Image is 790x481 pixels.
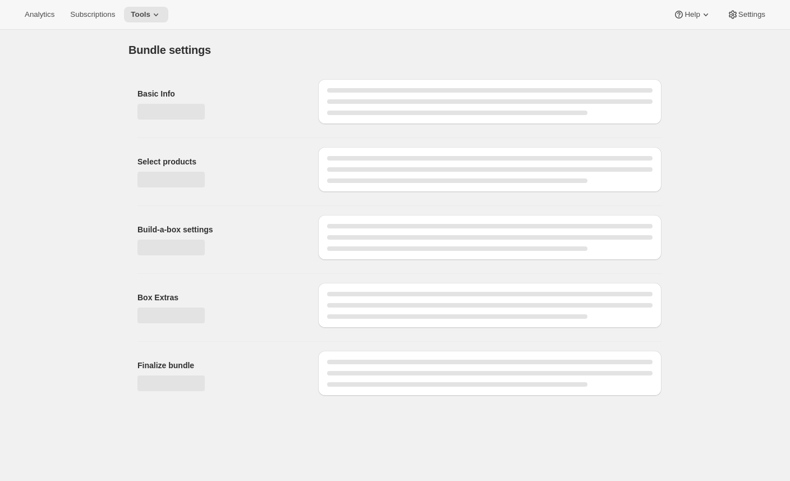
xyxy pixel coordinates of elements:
span: Subscriptions [70,10,115,19]
span: Help [685,10,700,19]
div: Page loading [115,30,675,405]
button: Subscriptions [63,7,122,22]
h1: Bundle settings [128,43,211,57]
h2: Basic Info [137,88,300,99]
span: Tools [131,10,150,19]
button: Analytics [18,7,61,22]
span: Settings [738,10,765,19]
h2: Box Extras [137,292,300,303]
button: Settings [720,7,772,22]
button: Help [667,7,718,22]
h2: Finalize bundle [137,360,300,371]
h2: Build-a-box settings [137,224,300,235]
button: Tools [124,7,168,22]
h2: Select products [137,156,300,167]
span: Analytics [25,10,54,19]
